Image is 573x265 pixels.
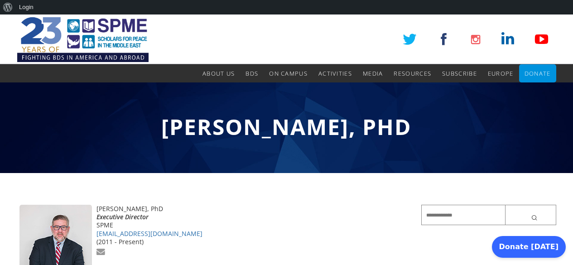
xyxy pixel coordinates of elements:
[246,64,258,82] a: BDS
[161,112,412,141] span: [PERSON_NAME], PhD
[17,14,149,64] img: SPME
[269,64,308,82] a: On Campus
[488,69,514,77] span: Europe
[442,64,477,82] a: Subscribe
[202,64,235,82] a: About Us
[525,64,551,82] a: Donate
[318,64,352,82] a: Activities
[525,69,551,77] span: Donate
[488,64,514,82] a: Europe
[246,69,258,77] span: BDS
[442,69,477,77] span: Subscribe
[17,213,408,221] div: Executive Director
[96,229,202,238] a: [EMAIL_ADDRESS][DOMAIN_NAME]
[202,69,235,77] span: About Us
[17,221,408,229] div: SPME
[318,69,352,77] span: Activities
[17,205,408,213] div: [PERSON_NAME], PhD
[363,69,383,77] span: Media
[17,238,408,246] div: (2011 - Present)
[394,69,431,77] span: Resources
[394,64,431,82] a: Resources
[269,69,308,77] span: On Campus
[363,64,383,82] a: Media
